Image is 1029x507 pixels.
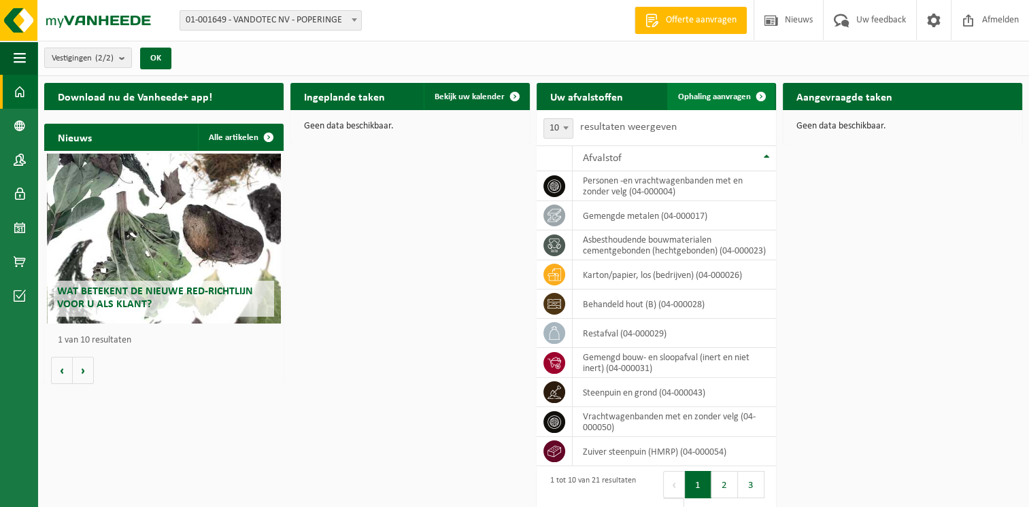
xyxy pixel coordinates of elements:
button: Volgende [73,357,94,384]
button: 3 [738,471,764,498]
count: (2/2) [95,54,114,63]
span: Afvalstof [583,153,622,164]
td: gemengde metalen (04-000017) [573,201,776,230]
span: Ophaling aanvragen [678,92,751,101]
a: Bekijk uw kalender [424,83,528,110]
td: gemengd bouw- en sloopafval (inert en niet inert) (04-000031) [573,348,776,378]
span: 01-001649 - VANDOTEC NV - POPERINGE [180,10,362,31]
p: Geen data beschikbaar. [304,122,516,131]
button: Previous [663,471,685,498]
button: Vestigingen(2/2) [44,48,132,68]
span: 10 [544,119,573,138]
span: 01-001649 - VANDOTEC NV - POPERINGE [180,11,361,30]
td: zuiver steenpuin (HMRP) (04-000054) [573,437,776,466]
button: Vorige [51,357,73,384]
td: vrachtwagenbanden met en zonder velg (04-000050) [573,407,776,437]
h2: Uw afvalstoffen [537,83,637,109]
p: 1 van 10 resultaten [58,336,277,345]
h2: Download nu de Vanheede+ app! [44,83,226,109]
td: restafval (04-000029) [573,319,776,348]
a: Alle artikelen [198,124,282,151]
label: resultaten weergeven [580,122,677,133]
span: Vestigingen [52,48,114,69]
td: steenpuin en grond (04-000043) [573,378,776,407]
td: personen -en vrachtwagenbanden met en zonder velg (04-000004) [573,171,776,201]
span: Bekijk uw kalender [435,92,505,101]
button: 1 [685,471,711,498]
span: 10 [543,118,573,139]
h2: Nieuws [44,124,105,150]
button: 2 [711,471,738,498]
span: Wat betekent de nieuwe RED-richtlijn voor u als klant? [57,286,253,310]
a: Ophaling aanvragen [667,83,775,110]
a: Offerte aanvragen [635,7,747,34]
span: Offerte aanvragen [662,14,740,27]
button: OK [140,48,171,69]
h2: Aangevraagde taken [783,83,906,109]
a: Wat betekent de nieuwe RED-richtlijn voor u als klant? [47,154,282,324]
h2: Ingeplande taken [290,83,399,109]
td: asbesthoudende bouwmaterialen cementgebonden (hechtgebonden) (04-000023) [573,230,776,260]
p: Geen data beschikbaar. [796,122,1009,131]
td: karton/papier, los (bedrijven) (04-000026) [573,260,776,290]
td: behandeld hout (B) (04-000028) [573,290,776,319]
